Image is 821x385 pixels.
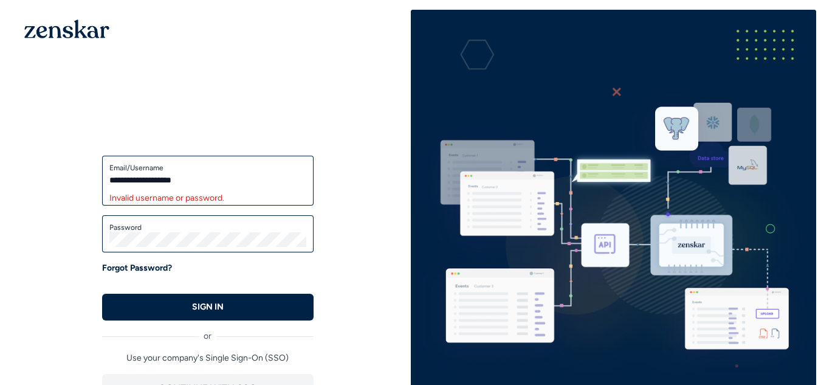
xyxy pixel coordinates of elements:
[192,301,224,313] p: SIGN IN
[102,321,314,342] div: or
[102,262,172,274] a: Forgot Password?
[109,192,306,204] div: Invalid username or password.
[102,352,314,364] p: Use your company's Single Sign-On (SSO)
[109,223,306,232] label: Password
[102,294,314,321] button: SIGN IN
[24,19,109,38] img: 1OGAJ2xQqyY4LXKgY66KYq0eOWRCkrZdAb3gUhuVAqdWPZE9SRJmCz+oDMSn4zDLXe31Ii730ItAGKgCKgCCgCikA4Av8PJUP...
[109,163,306,173] label: Email/Username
